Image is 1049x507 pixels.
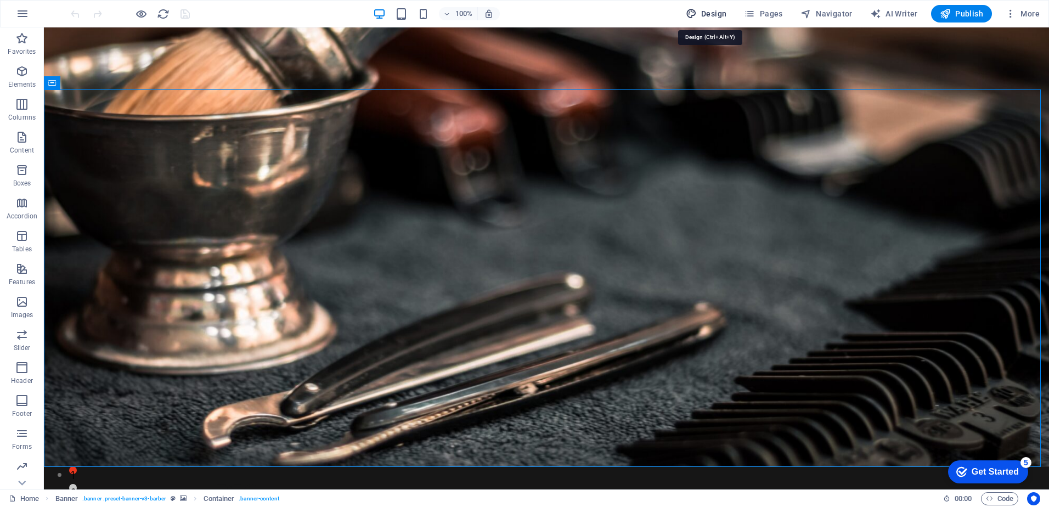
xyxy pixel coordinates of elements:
span: More [1005,8,1040,19]
span: : [962,494,964,503]
span: Publish [940,8,983,19]
span: Design [686,8,727,19]
span: Pages [744,8,782,19]
div: Get Started [139,246,186,256]
button: Usercentrics [1027,492,1040,505]
span: . banner .preset-banner-v3-barber [82,492,166,505]
p: Elements [8,80,36,89]
nav: breadcrumb [55,492,279,505]
h6: Session time [943,492,972,505]
p: Favorites [8,47,36,56]
div: 5 [188,236,199,247]
button: Code [981,492,1018,505]
p: Content [10,146,34,155]
p: Footer [12,409,32,418]
button: Pages [740,5,787,22]
div: Get Started 5 items remaining, 0% complete [115,239,195,262]
span: 00 00 [955,492,972,505]
i: On resize automatically adjust zoom level to fit chosen device. [484,9,494,19]
span: Click to select. Double-click to edit [55,492,78,505]
button: reload [156,7,170,20]
p: Header [11,376,33,385]
span: Navigator [800,8,853,19]
span: AI Writer [870,8,918,19]
button: AI Writer [866,5,922,22]
p: Columns [8,113,36,122]
p: Accordion [7,212,37,221]
p: Tables [12,245,32,253]
span: . banner-content [239,492,279,505]
p: Slider [14,343,31,352]
p: Marketing [7,475,37,484]
button: Click here to leave preview mode and continue editing [134,7,148,20]
button: Publish [931,5,992,22]
p: Forms [12,442,32,451]
button: Navigator [796,5,857,22]
p: Images [11,311,33,319]
span: Code [986,492,1013,505]
button: More [1001,5,1044,22]
i: This element is a customizable preset [171,495,176,502]
p: Boxes [13,179,31,188]
i: Reload page [157,8,170,20]
i: This element contains a background [180,495,187,502]
button: 100% [439,7,478,20]
span: Click to select. Double-click to edit [204,492,234,505]
p: Features [9,278,35,286]
button: Design [681,5,731,22]
a: Click to cancel selection. Double-click to open Pages [9,492,39,505]
h6: 100% [455,7,473,20]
